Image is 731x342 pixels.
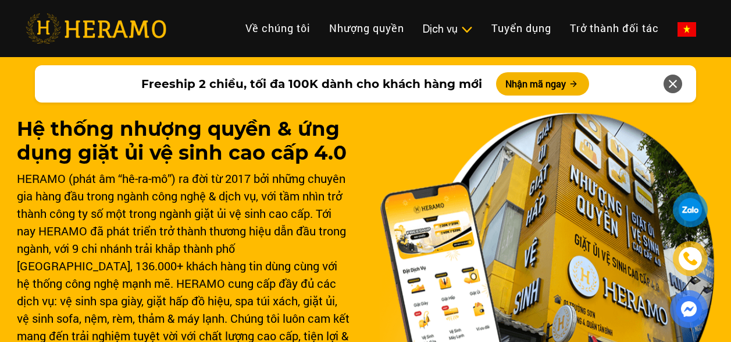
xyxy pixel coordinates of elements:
[496,72,589,96] button: Nhận mã ngay
[682,251,698,267] img: phone-icon
[320,16,413,41] a: Nhượng quyền
[561,16,668,41] a: Trở thành đối tác
[675,243,706,274] a: phone-icon
[141,75,482,93] span: Freeship 2 chiều, tối đa 100K dành cho khách hàng mới
[677,22,696,37] img: vn-flag.png
[423,21,473,37] div: Dịch vụ
[26,13,166,44] img: heramo-logo.png
[236,16,320,41] a: Về chúng tôi
[17,117,352,165] h1: Hệ thống nhượng quyền & ứng dụng giặt ủi vệ sinh cao cấp 4.0
[482,16,561,41] a: Tuyển dụng
[461,24,473,36] img: subToggleIcon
